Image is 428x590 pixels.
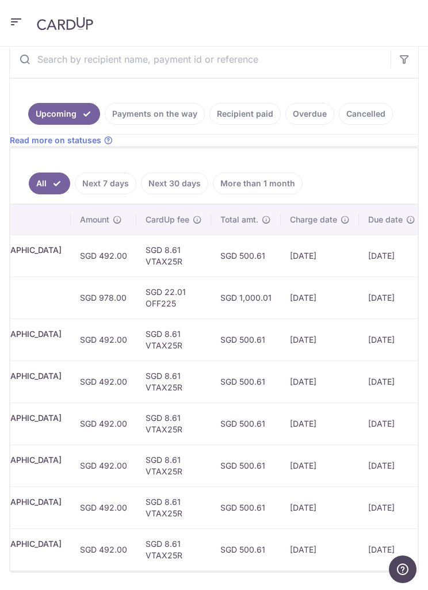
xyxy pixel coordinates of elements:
[339,103,393,125] a: Cancelled
[359,235,425,277] td: [DATE]
[290,214,337,225] span: Charge date
[211,235,281,277] td: SGD 500.61
[281,528,359,570] td: [DATE]
[10,41,391,78] input: Search by recipient name, payment id or reference
[281,486,359,528] td: [DATE]
[281,235,359,277] td: [DATE]
[389,555,416,584] iframe: Opens a widget where you can find more information
[71,277,136,319] td: SGD 978.00
[29,173,70,194] a: All
[71,486,136,528] td: SGD 492.00
[211,403,281,445] td: SGD 500.61
[10,135,113,146] a: Read more on statuses
[136,319,211,361] td: SGD 8.61 VTAX25R
[281,445,359,486] td: [DATE]
[359,403,425,445] td: [DATE]
[220,214,258,225] span: Total amt.
[213,173,303,194] a: More than 1 month
[136,235,211,277] td: SGD 8.61 VTAX25R
[211,528,281,570] td: SGD 500.61
[28,103,100,125] a: Upcoming
[359,486,425,528] td: [DATE]
[211,361,281,403] td: SGD 500.61
[71,528,136,570] td: SGD 492.00
[209,103,281,125] a: Recipient paid
[136,486,211,528] td: SGD 8.61 VTAX25R
[211,445,281,486] td: SGD 500.61
[368,214,403,225] span: Due date
[10,135,101,146] span: Read more on statuses
[281,403,359,445] td: [DATE]
[75,173,136,194] a: Next 7 days
[359,361,425,403] td: [DATE]
[211,486,281,528] td: SGD 500.61
[211,277,281,319] td: SGD 1,000.01
[281,319,359,361] td: [DATE]
[211,319,281,361] td: SGD 500.61
[285,103,334,125] a: Overdue
[359,277,425,319] td: [DATE]
[105,103,205,125] a: Payments on the way
[136,361,211,403] td: SGD 8.61 VTAX25R
[359,528,425,570] td: [DATE]
[146,214,189,225] span: CardUp fee
[281,361,359,403] td: [DATE]
[71,319,136,361] td: SGD 492.00
[71,403,136,445] td: SGD 492.00
[136,445,211,486] td: SGD 8.61 VTAX25R
[136,403,211,445] td: SGD 8.61 VTAX25R
[359,445,425,486] td: [DATE]
[37,17,93,30] img: CardUp
[136,277,211,319] td: SGD 22.01 OFF225
[71,445,136,486] td: SGD 492.00
[80,214,109,225] span: Amount
[141,173,208,194] a: Next 30 days
[136,528,211,570] td: SGD 8.61 VTAX25R
[71,361,136,403] td: SGD 492.00
[359,319,425,361] td: [DATE]
[71,235,136,277] td: SGD 492.00
[281,277,359,319] td: [DATE]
